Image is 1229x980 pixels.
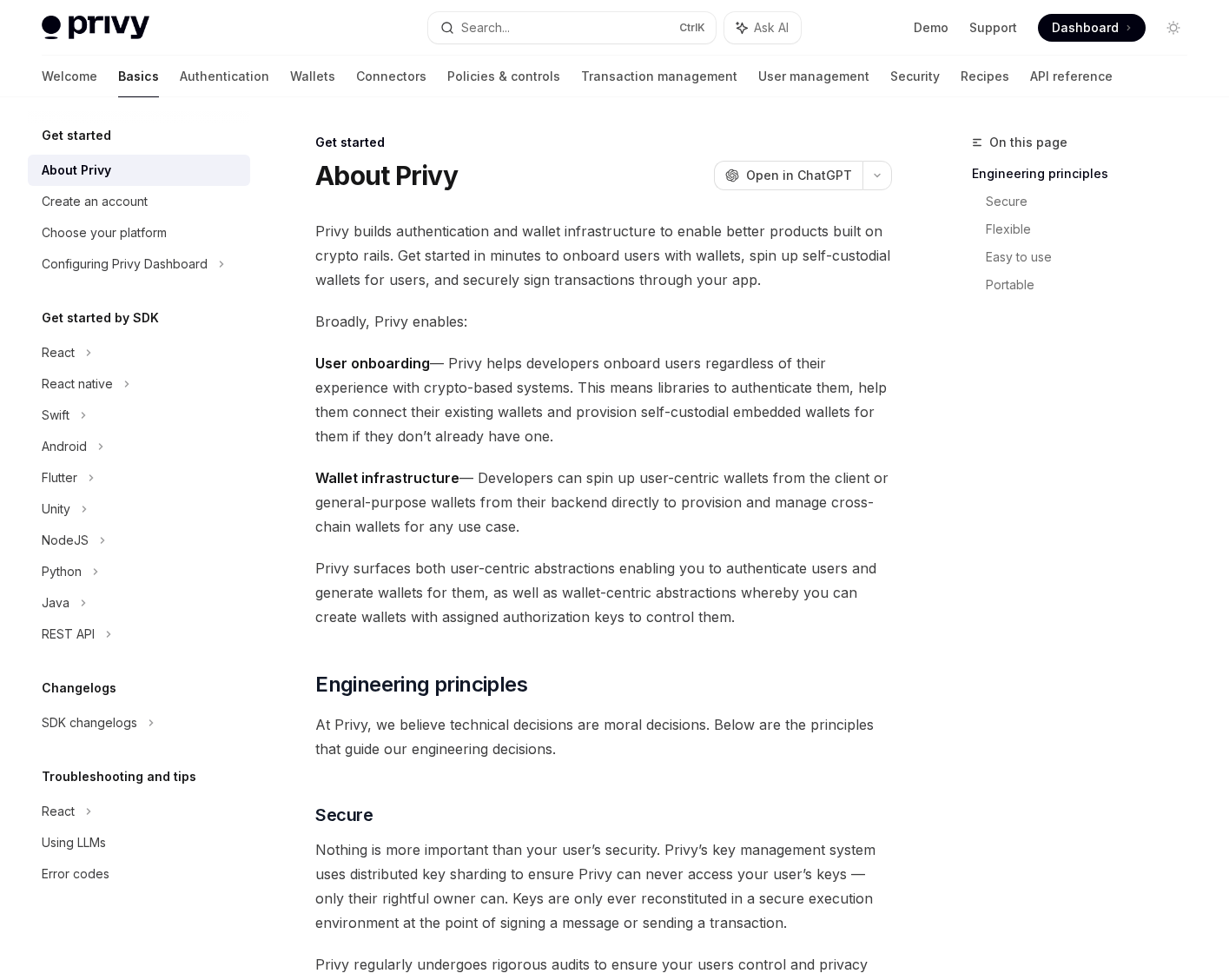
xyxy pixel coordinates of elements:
[961,56,1009,97] a: Recipes
[315,219,892,292] span: Privy builds authentication and wallet infrastructure to enable better products built on crypto r...
[1052,19,1119,36] span: Dashboard
[1038,14,1146,42] a: Dashboard
[679,21,705,35] span: Ctrl K
[969,19,1017,36] a: Support
[714,161,862,190] button: Open in ChatGPT
[42,712,137,733] div: SDK changelogs
[42,530,89,551] div: NodeJS
[42,125,111,146] h5: Get started
[118,56,159,97] a: Basics
[315,469,459,487] strong: Wallet infrastructure
[42,160,111,181] div: About Privy
[315,838,892,935] span: Nothing is more important than your user’s security. Privy’s key management system uses distribut...
[42,254,208,275] div: Configuring Privy Dashboard
[42,593,69,613] div: Java
[315,309,892,334] span: Broadly, Privy enables:
[42,342,75,363] div: React
[42,16,149,40] img: light logo
[986,188,1201,215] a: Secure
[42,374,113,394] div: React native
[315,160,458,191] h1: About Privy
[315,354,430,372] strong: User onboarding
[42,405,69,426] div: Swift
[986,271,1201,299] a: Portable
[581,56,737,97] a: Transaction management
[315,712,892,761] span: At Privy, we believe technical decisions are moral decisions. Below are the principles that guide...
[989,132,1067,153] span: On this page
[986,215,1201,243] a: Flexible
[28,827,250,858] a: Using LLMs
[42,864,109,884] div: Error codes
[914,19,948,36] a: Demo
[290,56,335,97] a: Wallets
[28,155,250,186] a: About Privy
[890,56,940,97] a: Security
[746,167,852,184] span: Open in ChatGPT
[42,499,70,520] div: Unity
[42,56,97,97] a: Welcome
[42,436,87,457] div: Android
[180,56,269,97] a: Authentication
[315,803,373,827] span: Secure
[42,308,159,328] h5: Get started by SDK
[315,671,527,699] span: Engineering principles
[1160,14,1187,42] button: Toggle dark mode
[42,832,106,853] div: Using LLMs
[356,56,426,97] a: Connectors
[28,217,250,248] a: Choose your platform
[447,56,560,97] a: Policies & controls
[758,56,869,97] a: User management
[42,766,196,787] h5: Troubleshooting and tips
[28,858,250,890] a: Error codes
[724,12,801,43] button: Ask AI
[42,624,95,645] div: REST API
[315,134,892,151] div: Get started
[315,466,892,539] span: — Developers can spin up user-centric wallets from the client or general-purpose wallets from the...
[428,12,716,43] button: Search...CtrlK
[42,561,82,582] div: Python
[1030,56,1113,97] a: API reference
[972,160,1201,188] a: Engineering principles
[42,678,116,699] h5: Changelogs
[754,19,789,36] span: Ask AI
[461,17,510,38] div: Search...
[28,186,250,217] a: Create an account
[315,351,892,448] span: — Privy helps developers onboard users regardless of their experience with crypto-based systems. ...
[42,801,75,822] div: React
[42,191,148,212] div: Create an account
[42,467,77,488] div: Flutter
[42,222,167,243] div: Choose your platform
[315,556,892,629] span: Privy surfaces both user-centric abstractions enabling you to authenticate users and generate wal...
[986,243,1201,271] a: Easy to use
